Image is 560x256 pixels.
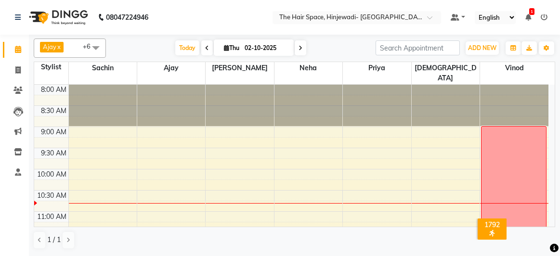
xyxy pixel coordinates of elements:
div: 8:30 AM [39,106,68,116]
div: 1792 [480,220,505,229]
div: Stylist [34,62,68,72]
input: Search Appointment [376,40,460,55]
div: 11:00 AM [35,212,68,222]
b: 08047224946 [106,4,148,31]
span: Ajay [137,62,205,74]
a: 1 [525,13,531,22]
span: +6 [83,42,98,50]
span: [PERSON_NAME] [206,62,273,74]
div: 9:00 AM [39,127,68,137]
span: Sachin [69,62,137,74]
span: Thu [221,44,242,51]
div: 10:00 AM [35,169,68,179]
button: ADD NEW [466,41,499,55]
div: 9:30 AM [39,148,68,158]
input: 2025-10-02 [242,41,290,55]
div: 8:00 AM [39,85,68,95]
span: Neha [274,62,342,74]
span: Priya [343,62,411,74]
span: Today [175,40,199,55]
span: Vinod [480,62,548,74]
span: ADD NEW [468,44,496,51]
span: 1 [529,8,534,15]
span: Ajay [43,43,56,51]
div: 10:30 AM [35,191,68,201]
span: 1 / 1 [47,235,61,245]
span: [DEMOGRAPHIC_DATA] [412,62,480,84]
a: x [56,43,61,51]
img: logo [25,4,91,31]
